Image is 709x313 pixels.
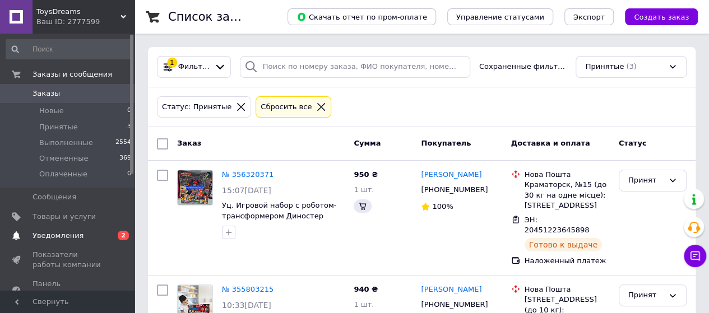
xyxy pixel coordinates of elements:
[684,245,706,267] button: Чат с покупателем
[127,169,131,179] span: 0
[6,39,132,59] input: Поиск
[628,175,664,186] div: Принят
[127,122,131,132] span: 3
[33,250,104,270] span: Показатели работы компании
[525,284,610,295] div: Нова Пошта
[33,88,60,99] span: Заказы
[421,284,481,295] a: [PERSON_NAME]
[511,139,590,147] span: Доставка и оплата
[258,101,314,113] div: Сбросить все
[168,10,265,24] h1: Список заказов
[288,8,436,25] button: Скачать отчет по пром-оплате
[177,170,213,205] a: Фото товару
[36,7,121,17] span: ToysDreams
[33,279,104,299] span: Панель управления
[39,138,93,148] span: Выполненные
[177,139,201,147] span: Заказ
[626,62,636,71] span: (3)
[573,13,605,21] span: Экспорт
[354,285,378,293] span: 940 ₴
[33,231,84,241] span: Уведомления
[115,138,131,148] span: 2554
[525,256,610,266] div: Наложенный платеж
[564,8,614,25] button: Экспорт
[585,62,624,72] span: Принятые
[354,139,381,147] span: Сумма
[525,216,590,235] span: ЭН: 20451223645898
[419,183,490,197] div: [PHONE_NUMBER]
[33,69,112,80] span: Заказы и сообщения
[619,139,647,147] span: Статус
[456,13,544,21] span: Управление статусами
[178,170,212,205] img: Фото товару
[421,139,471,147] span: Покупатель
[178,62,210,72] span: Фильтры
[222,170,274,179] a: № 356320371
[222,201,341,241] a: Уц. Игровой набор с роботом-трансформером Диностер Раптор Трон Dinoster Raptor Tron Quantum Heroe...
[625,8,698,25] button: Создать заказ
[39,153,88,163] span: Отмененные
[160,101,234,113] div: Статус: Принятые
[419,297,490,312] div: [PHONE_NUMBER]
[39,122,78,132] span: Принятые
[222,301,271,310] span: 10:33[DATE]
[525,180,610,211] div: Краматорск, №15 (до 30 кг на одне місце): [STREET_ADDRESS]
[127,106,131,116] span: 0
[33,212,96,222] span: Товары и услуги
[39,106,64,116] span: Новые
[222,285,274,293] a: № 355803215
[167,58,177,68] div: 1
[354,185,374,194] span: 1 шт.
[118,231,129,240] span: 2
[628,289,664,301] div: Принят
[447,8,553,25] button: Управление статусами
[240,56,470,78] input: Поиск по номеру заказа, ФИО покупателя, номеру телефона, Email, номеру накладной
[525,170,610,180] div: Нова Пошта
[354,170,378,179] span: 950 ₴
[525,238,602,251] div: Готово к выдаче
[432,202,453,211] span: 100%
[33,192,76,202] span: Сообщения
[421,170,481,180] a: [PERSON_NAME]
[296,12,427,22] span: Скачать отчет по пром-оплате
[222,186,271,195] span: 15:07[DATE]
[634,13,689,21] span: Создать заказ
[354,300,374,309] span: 1 шт.
[39,169,87,179] span: Оплаченные
[479,62,567,72] span: Сохраненные фильтры:
[36,17,135,27] div: Ваш ID: 2777599
[614,12,698,21] a: Создать заказ
[119,153,131,163] span: 369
